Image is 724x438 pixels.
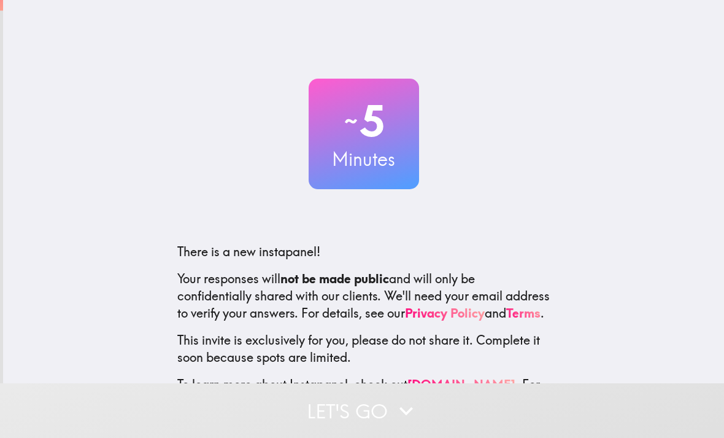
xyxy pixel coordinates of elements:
[177,332,550,366] p: This invite is exclusively for you, please do not share it. Complete it soon because spots are li...
[342,103,360,139] span: ~
[405,305,485,321] a: Privacy Policy
[309,146,419,172] h3: Minutes
[177,244,320,259] span: There is a new instapanel!
[177,270,550,322] p: Your responses will and will only be confidentially shared with our clients. We'll need your emai...
[309,96,419,146] h2: 5
[407,377,515,392] a: [DOMAIN_NAME]
[506,305,541,321] a: Terms
[177,376,550,428] p: To learn more about Instapanel, check out . For questions or help, email us at .
[280,271,389,286] b: not be made public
